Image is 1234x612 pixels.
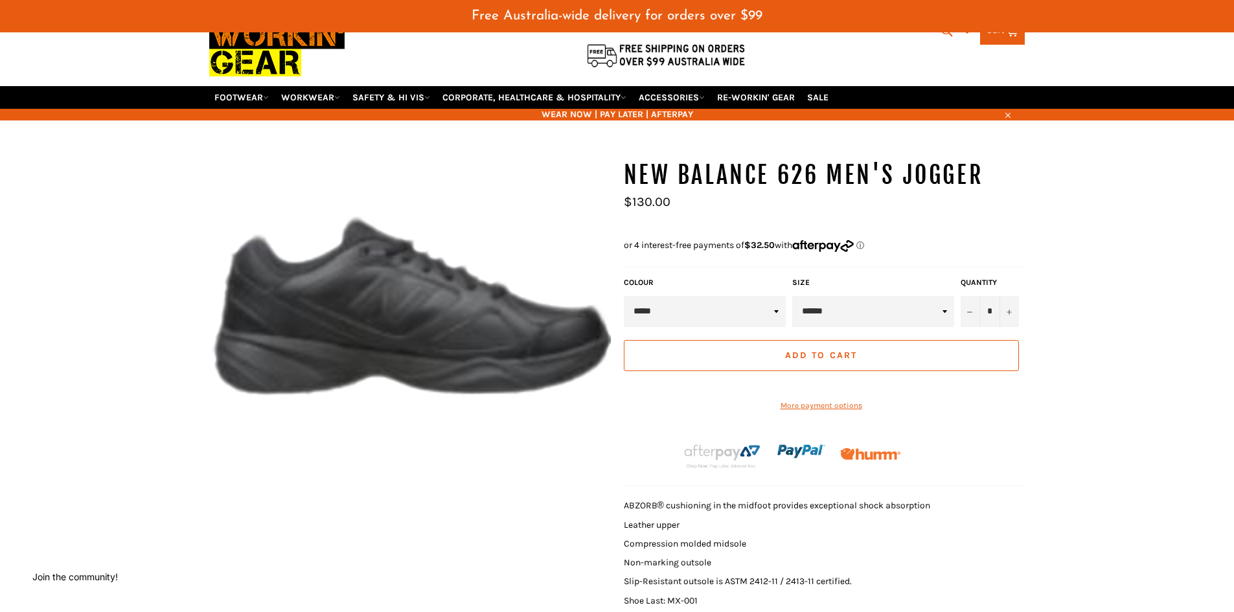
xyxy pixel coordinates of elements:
[961,277,1019,288] label: Quantity
[209,12,345,85] img: Workin Gear leaders in Workwear, Safety Boots, PPE, Uniforms. Australia's No.1 in Workwear
[209,108,1025,120] span: WEAR NOW | PAY LATER | AFTERPAY
[785,350,857,361] span: Add to Cart
[624,575,1025,587] li: Slip-Resistant outsole is ASTM 2412-11 / 2413-11 certified.
[624,277,786,288] label: COLOUR
[347,86,435,109] a: SAFETY & HI VIS
[624,556,1025,569] li: Non-marking outsole
[961,296,980,327] button: Reduce item quantity by one
[712,86,800,109] a: RE-WORKIN' GEAR
[634,86,710,109] a: ACCESSORIES
[624,340,1019,371] button: Add to Cart
[624,499,1025,512] li: ABZORB® cushioning in the midfoot provides exceptional shock absorption
[777,427,825,475] img: paypal.png
[624,538,1025,550] li: Compression molded midsole
[624,519,1025,531] li: Leather upper
[624,595,1025,607] li: Shoe Last: MX-001
[792,277,954,288] label: Size
[1000,296,1019,327] button: Increase item quantity by one
[209,86,274,109] a: FOOTWEAR
[585,41,747,69] img: Flat $9.95 shipping Australia wide
[32,571,118,582] button: Join the community!
[624,400,1019,411] a: More payment options
[209,159,611,458] img: NEW BALANCE 626 MEN'S JOGGER - Workin' Gear
[624,194,670,209] span: $130.00
[472,9,762,23] span: Free Australia-wide delivery for orders over $99
[802,86,834,109] a: SALE
[624,159,1025,192] h1: NEW BALANCE 626 MEN'S JOGGER
[840,448,900,460] img: Humm_core_logo_RGB-01_300x60px_small_195d8312-4386-4de7-b182-0ef9b6303a37.png
[437,86,632,109] a: CORPORATE, HEALTHCARE & HOSPITALITY
[276,86,345,109] a: WORKWEAR
[682,442,762,470] img: Afterpay-Logo-on-dark-bg_large.png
